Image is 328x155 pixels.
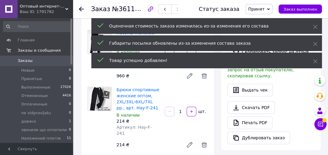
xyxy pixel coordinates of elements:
[184,139,196,151] a: Редактировать
[21,93,48,98] span: Отмененные
[109,40,298,46] div: Габариты посылки обновлены из-за изменения состава заказа
[227,101,275,114] a: Скачать PDF
[18,37,35,43] span: Главная
[69,102,71,107] span: 0
[60,85,71,90] span: 27026
[199,6,239,12] div: Статус заказа
[88,30,111,54] img: Лосины женские оптом, S/M-XL/2XL рр., арт. Hay-9338
[117,113,140,118] span: В наличии
[18,48,61,53] span: Заказы и сообщения
[21,136,61,141] span: Наложений платіж
[314,118,326,130] button: Чат с покупателем
[69,110,71,116] span: 0
[18,58,32,63] span: Заказы
[117,87,159,110] a: Брюки спортивные женские оптом, 2XL/3XL-6XL/7XL рр., арт. Hay-F-241
[227,61,310,78] span: У вас есть 27 дней, чтобы отправить запрос на отзыв покупателю, скопировав ссылку.
[91,5,110,13] span: Заказ
[114,72,181,80] div: 960 ₴
[21,102,47,107] span: Оплаченные
[21,119,36,124] span: довжні
[69,119,71,124] span: 1
[279,5,322,14] button: Заказ выполнен
[227,84,273,96] button: Выдать чек
[197,108,207,115] div: шт.
[201,72,208,79] span: Удалить
[117,125,152,136] span: Артикул: Hay-F-241
[88,87,111,111] img: Брюки спортивные женские оптом, 2XL/3XL-6XL/7XL рр., арт. Hay-F-241
[117,118,160,124] div: 214 ₴
[69,127,71,133] span: 0
[248,7,265,11] span: Принят
[69,76,71,82] span: 8
[201,141,208,148] span: Удалить
[20,9,73,15] div: Ваш ID: 1791782
[67,136,71,141] span: 11
[283,7,317,11] span: Заказ выполнен
[69,68,71,73] span: 0
[79,6,84,12] div: Вернуться назад
[21,110,51,116] span: ne vidpravljatu
[21,76,42,82] span: Принятые
[21,85,50,90] span: Выполненные
[63,93,71,98] span: 4416
[21,127,67,133] span: звонили що оплатили
[109,57,298,63] div: Товар успешно добавлен!
[3,21,72,32] input: Поиск
[227,116,272,129] a: Печать PDF
[227,131,290,144] button: Дублировать заказ
[112,5,155,13] span: №361120918
[109,23,298,29] div: Оценочная стоимость заказа изменилась из-за изменения его состава
[114,140,181,149] div: 214 ₴
[184,70,196,82] a: Редактировать
[20,4,65,9] span: Оптовый интернет-магазин "Николька" - детская одежда и обувь оптом из Венгрии
[21,68,35,73] span: Новые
